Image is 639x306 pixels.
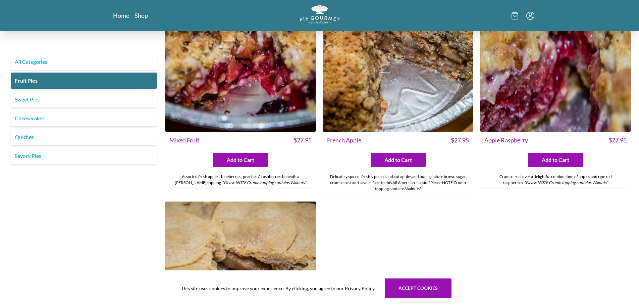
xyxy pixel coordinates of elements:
a: All Categories [11,54,157,70]
img: logo [300,5,340,24]
em: *Please NOTE Crumb topping contains Walnuts* [524,180,608,185]
button: Add to Cart [213,153,268,167]
a: Shop [135,11,148,19]
div: Delicately spiced, freshly peeled and cut apples and our signature brown sugar crumb crust add sa... [323,171,473,194]
a: Sweet Pies [11,91,157,107]
div: Assorted fresh apples, blueberries, peaches & raspberries beneath a [PERSON_NAME] topping. [165,171,316,188]
span: $ 27.95 [294,136,312,145]
button: Add to Cart [371,153,426,167]
span: Add to Cart [227,156,254,164]
a: Logo [300,5,340,26]
button: Menu [526,12,534,20]
em: *Please NOTE Crumb topping contains Walnuts* [222,180,306,185]
span: Apple Raspberry [484,136,528,145]
a: Fruit Pies [11,73,157,89]
a: Home [113,11,129,19]
span: $ 27.95 [608,136,627,145]
span: Add to Cart [384,156,412,164]
a: Cheesecakes [11,110,157,126]
a: Savory Pies [11,148,157,164]
a: Quiches [11,129,157,145]
span: $ 27.95 [451,136,469,145]
span: Mixed Fruit [169,136,200,145]
button: Add to Cart [528,153,583,167]
button: Accept cookies [385,278,451,298]
div: Crumb crust over a delightful combination of apples and ripe red raspberries. [480,171,631,188]
span: French Apple [327,136,361,145]
span: Add to Cart [542,156,569,164]
span: This site uses cookies to improve your experience. By clicking, you agree to our Privacy Policy. [181,285,375,292]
